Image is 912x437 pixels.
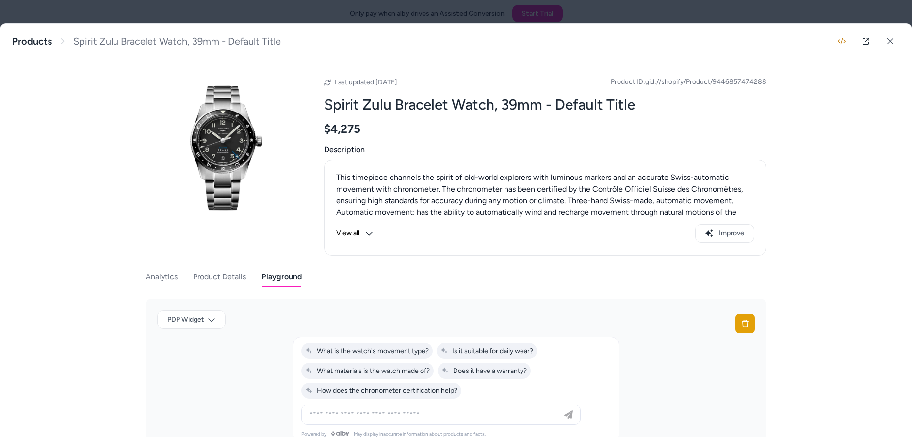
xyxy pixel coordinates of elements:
h2: Spirit Zulu Bracelet Watch, 39mm - Default Title [324,96,766,114]
button: PDP Widget [157,310,226,329]
span: Description [324,144,766,156]
span: Product ID: gid://shopify/Product/9446857474288 [611,77,766,87]
button: Playground [261,267,302,287]
a: Products [12,35,52,48]
img: 13332718_fpx.webp [146,70,301,226]
span: PDP Widget [167,315,204,324]
span: Spirit Zulu Bracelet Watch, 39mm - Default Title [73,35,281,48]
span: $4,275 [324,122,360,136]
button: View all [336,224,373,243]
button: Product Details [193,267,246,287]
nav: breadcrumb [12,35,281,48]
span: Last updated [DATE] [335,78,397,86]
button: Analytics [146,267,178,287]
div: This timepiece channels the spirit of old-world explorers with luminous markers and an accurate S... [336,172,754,242]
button: Improve [695,224,754,243]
